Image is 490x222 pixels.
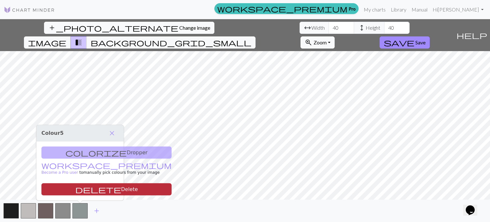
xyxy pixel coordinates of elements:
[4,6,55,14] img: Logo
[41,164,172,175] a: Become a Pro user
[409,3,430,16] a: Manual
[454,19,490,51] button: Help
[457,31,487,40] span: help
[304,23,311,32] span: arrow_range
[89,205,105,217] button: Add color
[28,38,66,47] span: image
[311,24,325,32] span: Width
[463,196,484,216] iframe: chat widget
[305,38,312,47] span: zoom_in
[41,164,172,175] small: to manually pick colours from your image
[214,3,359,14] a: Pro
[380,36,430,49] button: Save
[41,161,172,170] span: workspace_premium
[384,38,414,47] span: save
[366,24,380,32] span: Height
[415,39,426,45] span: Save
[388,3,409,16] a: Library
[41,183,172,195] button: Delete color
[41,130,64,136] span: Colour 5
[314,39,327,45] span: Zoom
[301,36,335,49] button: Zoom
[75,185,121,194] span: delete
[358,23,366,32] span: height
[217,4,347,13] span: workspace_premium
[91,38,251,47] span: background_grid_small
[93,206,100,215] span: add
[108,129,116,138] span: close
[48,23,178,32] span: add_photo_alternate
[430,3,486,16] a: Hi[PERSON_NAME]
[361,3,388,16] a: My charts
[105,128,119,139] button: Close
[44,22,214,34] button: Change image
[179,25,210,31] span: Change image
[75,38,82,47] span: transition_fade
